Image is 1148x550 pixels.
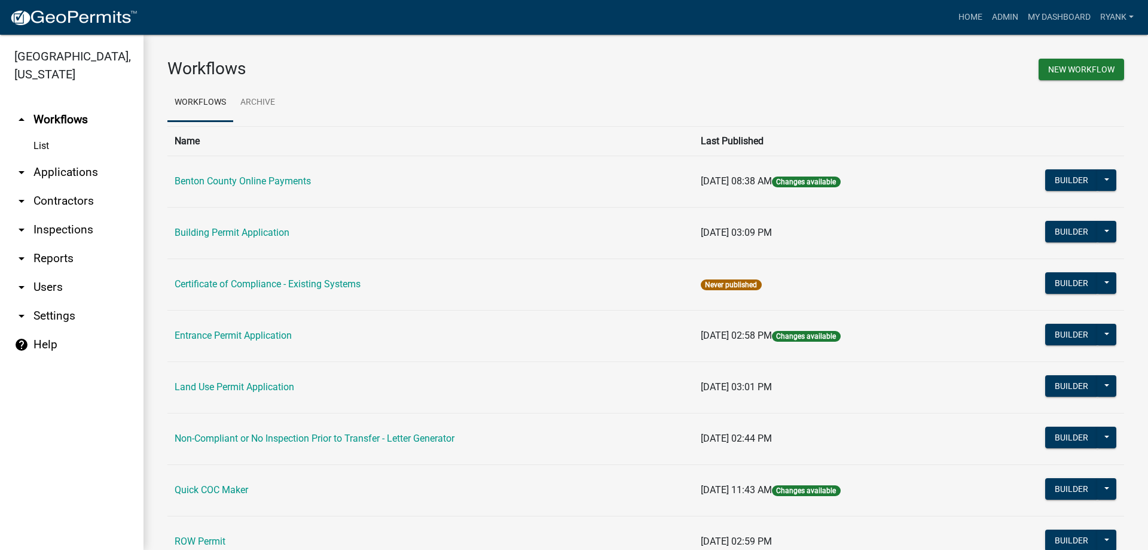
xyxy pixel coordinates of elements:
a: RyanK [1095,6,1138,29]
span: [DATE] 03:01 PM [701,381,772,393]
i: arrow_drop_up [14,113,29,127]
a: ROW Permit [175,536,225,547]
a: Non-Compliant or No Inspection Prior to Transfer - Letter Generator [175,433,454,444]
span: [DATE] 02:59 PM [701,536,772,547]
i: arrow_drop_down [14,280,29,294]
span: Never published [701,279,761,290]
button: Builder [1045,427,1098,448]
a: Home [954,6,987,29]
h3: Workflows [167,59,637,79]
span: [DATE] 02:58 PM [701,330,772,341]
span: [DATE] 02:44 PM [701,433,772,444]
button: Builder [1045,169,1098,191]
i: arrow_drop_down [14,165,29,180]
a: Benton County Online Payments [175,175,311,187]
button: New Workflow [1039,59,1124,80]
i: arrow_drop_down [14,251,29,266]
a: Certificate of Compliance - Existing Systems [175,278,361,290]
a: Workflows [167,84,233,122]
a: My Dashboard [1023,6,1095,29]
span: Changes available [772,485,840,496]
button: Builder [1045,272,1098,294]
span: Changes available [772,177,840,187]
button: Builder [1045,324,1098,345]
span: Changes available [772,331,840,342]
button: Builder [1045,478,1098,500]
i: arrow_drop_down [14,223,29,237]
a: Quick COC Maker [175,484,248,496]
th: Name [167,126,694,156]
i: arrow_drop_down [14,309,29,323]
a: Archive [233,84,282,122]
i: arrow_drop_down [14,194,29,208]
span: [DATE] 11:43 AM [701,484,772,496]
span: [DATE] 03:09 PM [701,227,772,238]
button: Builder [1045,375,1098,397]
a: Land Use Permit Application [175,381,294,393]
span: [DATE] 08:38 AM [701,175,772,187]
th: Last Published [694,126,969,156]
a: Building Permit Application [175,227,289,238]
a: Entrance Permit Application [175,330,292,341]
a: Admin [987,6,1023,29]
button: Builder [1045,221,1098,242]
i: help [14,338,29,352]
